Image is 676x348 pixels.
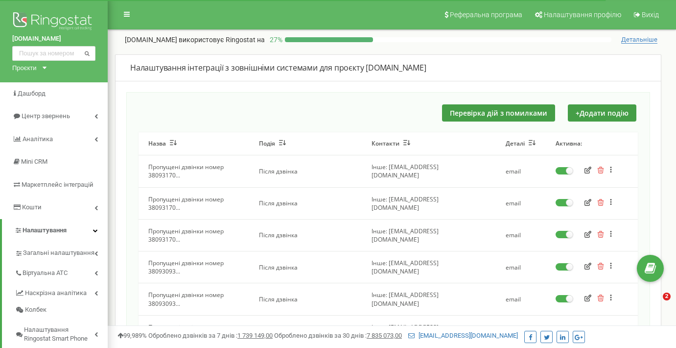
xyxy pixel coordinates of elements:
span: Маркетплейс інтеграцій [22,181,93,188]
td: Після дзвінка [249,187,362,219]
span: Пропущені дзвінки номер 38093170... [148,227,224,244]
td: Після дзвінка [249,283,362,315]
a: [EMAIL_ADDRESS][DOMAIN_NAME] [408,332,518,339]
a: Налаштування Ringostat Smart Phone [15,319,108,348]
button: Активна: [556,140,582,148]
span: Аналiтика [23,135,53,143]
td: Інше: [EMAIL_ADDRESS][DOMAIN_NAME] [362,251,496,283]
td: email [496,251,546,283]
span: 2 [663,293,671,300]
button: Назва [148,140,177,148]
span: Детальніше [621,36,657,44]
td: email [496,283,546,315]
td: Після дзвінка [249,251,362,283]
span: Оброблено дзвінків за 30 днів : [274,332,402,339]
td: email [496,155,546,187]
td: email [496,219,546,251]
span: Налаштування профілю [544,11,621,19]
span: Пропущені дзвінки номер 38093093... [148,259,224,275]
p: 27 % [265,35,285,45]
div: Налаштування інтеграції з зовнішніми системами для проєкту [DOMAIN_NAME] [130,62,646,74]
input: Пошук за номером [12,46,95,61]
td: Інше: [EMAIL_ADDRESS][DOMAIN_NAME] [362,155,496,187]
span: Налаштування Ringostat Smart Phone [24,325,94,344]
span: 99,989% [117,332,147,339]
p: [DOMAIN_NAME] [125,35,265,45]
td: Інше: [EMAIL_ADDRESS][DOMAIN_NAME] [362,219,496,251]
a: Загальні налаштування [15,242,108,262]
button: Подія [259,140,286,148]
u: 1 739 149,00 [237,332,273,339]
td: email [496,187,546,219]
span: Mini CRM [21,158,47,165]
span: Загальні налаштування [23,249,94,258]
td: Інше: [EMAIL_ADDRESS][DOMAIN_NAME] [362,283,496,315]
span: Вихід [642,11,659,19]
span: використовує Ringostat на [179,36,265,44]
span: Пропущені дзвінки номер 38093170... [148,323,224,340]
div: Проєкти [12,63,37,73]
a: Колбек [15,301,108,319]
span: Віртуальна АТС [23,269,68,278]
img: Ringostat logo [12,10,95,34]
span: Центр звернень [22,112,70,120]
td: Після дзвінка [249,315,362,347]
td: email [496,315,546,347]
span: Пропущені дзвінки номер 38093093... [148,291,224,307]
td: Інше: [EMAIL_ADDRESS][DOMAIN_NAME] [362,315,496,347]
button: +Додати подію [568,104,636,122]
a: [DOMAIN_NAME] [12,34,95,44]
td: Після дзвінка [249,155,362,187]
button: Контакти [372,140,410,148]
span: Реферальна програма [450,11,522,19]
iframe: Intercom live chat [643,293,666,316]
u: 7 835 073,00 [367,332,402,339]
td: Інше: [EMAIL_ADDRESS][DOMAIN_NAME] [362,187,496,219]
span: Колбек [25,305,47,315]
span: Дашборд [18,90,46,97]
a: Віртуальна АТС [15,262,108,282]
span: Пропущені дзвінки номер 38093170... [148,163,224,179]
span: Оброблено дзвінків за 7 днів : [148,332,273,339]
a: Наскрізна аналітика [15,282,108,302]
button: Перевірка дій з помилками [442,104,555,122]
span: Кошти [22,203,42,211]
a: Налаштування [2,219,108,242]
span: Налаштування [23,226,67,234]
td: Після дзвінка [249,219,362,251]
span: Пропущені дзвінки номер 38093170... [148,195,224,212]
span: Наскрізна аналітика [25,289,87,298]
button: Деталі [506,140,536,148]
